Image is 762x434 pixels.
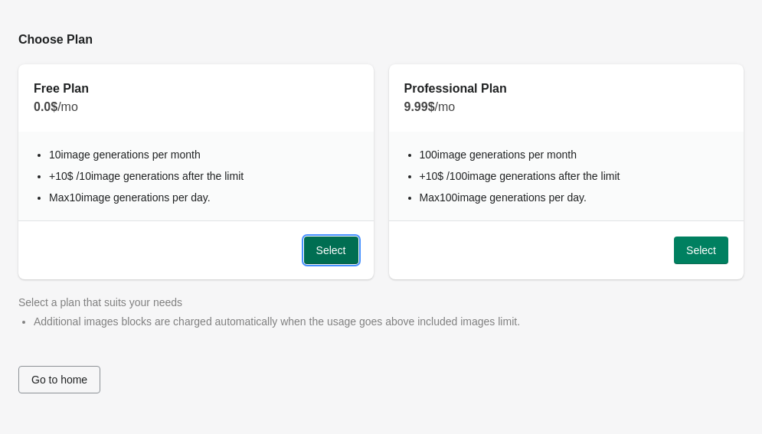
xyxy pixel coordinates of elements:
li: Max 100 image generations per day. [420,190,729,205]
span: /mo [57,100,78,113]
h2: Free Plan [34,80,89,98]
li: 100 image generations per month [420,147,729,162]
h2: Professional Plan [404,80,507,98]
span: Select [316,244,346,256]
span: Select [686,244,716,256]
div: 0.0 $ [34,98,358,116]
li: + 10 $ / 100 image generations after the limit [420,168,729,184]
button: Select [674,237,728,264]
span: /mo [435,100,456,113]
button: Select [304,237,358,264]
li: Max 10 image generations per day. [49,190,358,205]
button: Go to home [18,366,100,393]
span: Go to home [31,374,87,386]
li: 10 image generations per month [49,147,358,162]
h2: Choose Plan [18,31,744,49]
div: 9.99 $ [404,98,729,116]
div: Select a plan that suits your needs [18,295,744,310]
li: + 10 $ / 10 image generations after the limit [49,168,358,184]
li: Additional images blocks are charged automatically when the usage goes above included images limit. [34,314,744,329]
a: Go to home [18,374,100,386]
